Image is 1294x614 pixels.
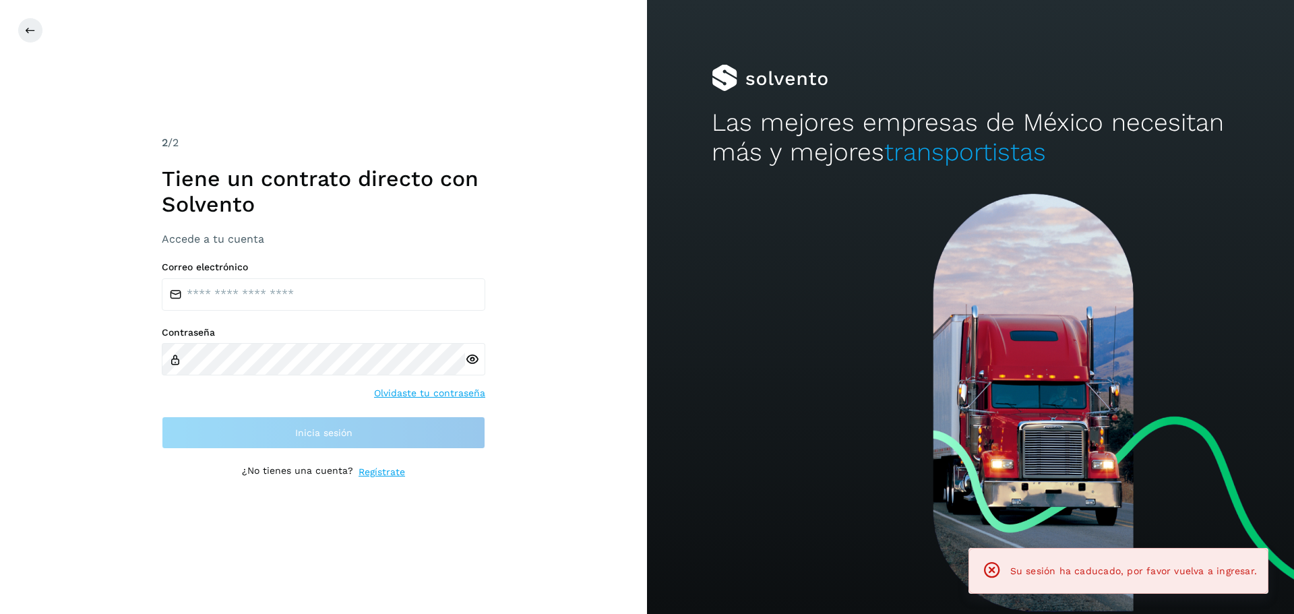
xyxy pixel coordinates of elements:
h1: Tiene un contrato directo con Solvento [162,166,485,218]
p: ¿No tienes una cuenta? [242,465,353,479]
span: Su sesión ha caducado, por favor vuelva a ingresar. [1010,565,1257,576]
h3: Accede a tu cuenta [162,233,485,245]
a: Olvidaste tu contraseña [374,386,485,400]
h2: Las mejores empresas de México necesitan más y mejores [712,108,1229,168]
span: transportistas [884,137,1046,166]
span: Inicia sesión [295,428,352,437]
label: Contraseña [162,327,485,338]
label: Correo electrónico [162,262,485,273]
button: Inicia sesión [162,417,485,449]
a: Regístrate [359,465,405,479]
div: /2 [162,135,485,151]
span: 2 [162,136,168,149]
